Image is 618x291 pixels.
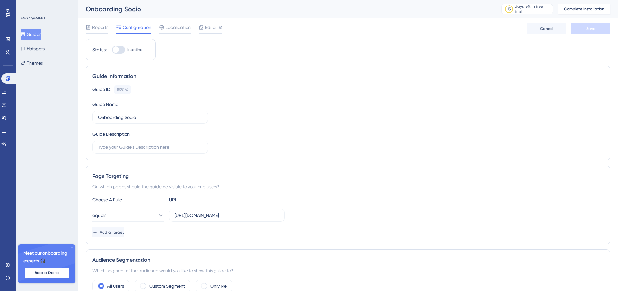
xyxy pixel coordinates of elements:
span: Configuration [123,23,151,31]
label: All Users [107,282,124,290]
span: Add a Target [100,230,124,235]
button: Hotspots [21,43,45,55]
input: yourwebsite.com/path [175,212,279,219]
div: Page Targeting [92,172,603,180]
label: Custom Segment [149,282,185,290]
button: Guides [21,29,41,40]
div: Onboarding Sócio [86,5,485,14]
div: Guide Information [92,72,603,80]
span: Reports [92,23,108,31]
span: Complete Installation [564,6,604,12]
div: Status: [92,46,107,54]
div: URL [169,196,240,204]
button: Save [571,23,610,34]
button: equals [92,209,164,222]
span: Inactive [127,47,142,52]
span: Editor [205,23,217,31]
button: Themes [21,57,43,69]
div: Guide Name [92,100,118,108]
div: 13 [507,6,511,12]
input: Type your Guide’s Name here [98,114,202,121]
span: Save [586,26,595,31]
div: 152069 [117,87,128,92]
input: Type your Guide’s Description here [98,144,202,151]
span: Book a Demo [35,270,59,275]
div: Choose A Rule [92,196,164,204]
span: Meet our onboarding experts 🎧 [23,249,70,265]
div: Audience Segmentation [92,256,603,264]
div: days left in free trial [515,4,551,14]
span: equals [92,211,106,219]
button: Book a Demo [25,268,69,278]
span: Cancel [540,26,553,31]
div: On which pages should the guide be visible to your end users? [92,183,603,191]
span: Localization [165,23,191,31]
button: Complete Installation [558,4,610,14]
div: Which segment of the audience would you like to show this guide to? [92,267,603,274]
button: Add a Target [92,227,124,237]
button: Cancel [527,23,566,34]
div: Guide ID: [92,85,111,94]
label: Only Me [210,282,227,290]
div: ENGAGEMENT [21,16,45,21]
div: Guide Description [92,130,130,138]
